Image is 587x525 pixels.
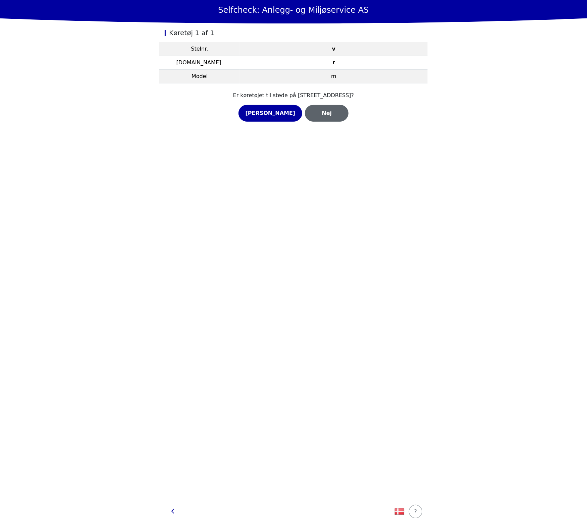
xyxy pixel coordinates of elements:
[332,59,335,66] strong: r
[240,70,428,83] td: m
[159,56,240,70] td: [DOMAIN_NAME].
[167,91,420,100] p: Er køretøjet til stede på [STREET_ADDRESS]?
[332,46,335,52] strong: v
[409,505,422,518] button: ?
[413,508,418,516] div: ?
[167,105,420,122] div: Group
[218,5,369,15] h1: Selfcheck: Anlegg- og Miljøservice AS
[165,29,422,37] h2: Køretøj 1 af 1
[312,109,341,117] div: Nej
[394,507,405,517] img: isAAAAASUVORK5CYII=
[238,105,303,122] button: [PERSON_NAME]
[159,42,240,56] td: Stelnr.
[159,70,240,83] td: Model
[246,109,296,117] div: [PERSON_NAME]
[305,105,349,122] button: Nej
